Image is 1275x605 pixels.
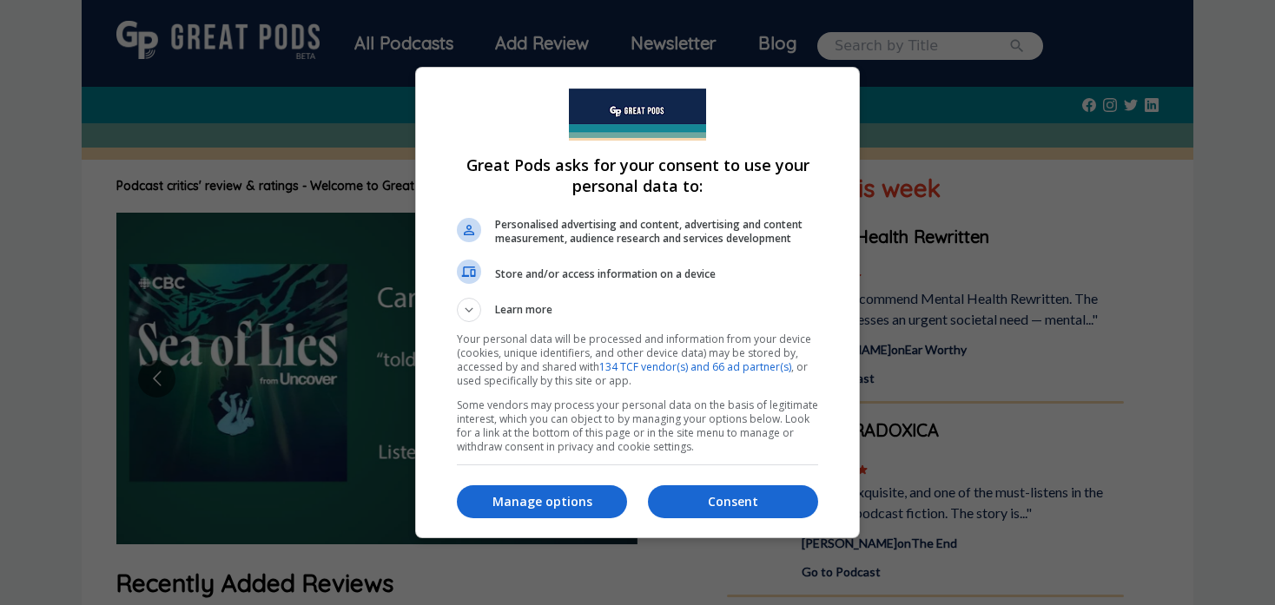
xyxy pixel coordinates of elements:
button: Learn more [457,298,818,322]
p: Your personal data will be processed and information from your device (cookies, unique identifier... [457,332,818,388]
p: Consent [648,493,818,510]
span: Learn more [495,302,552,322]
p: Manage options [457,493,627,510]
img: Welcome to Great Pods [569,89,706,141]
h1: Great Pods asks for your consent to use your personal data to: [457,155,818,196]
span: Store and/or access information on a device [495,267,818,281]
a: 134 TCF vendor(s) and 66 ad partner(s) [599,359,791,374]
p: Some vendors may process your personal data on the basis of legitimate interest, which you can ob... [457,398,818,454]
button: Manage options [457,485,627,518]
div: Great Pods asks for your consent to use your personal data to: [415,67,860,538]
button: Consent [648,485,818,518]
span: Personalised advertising and content, advertising and content measurement, audience research and ... [495,218,818,246]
